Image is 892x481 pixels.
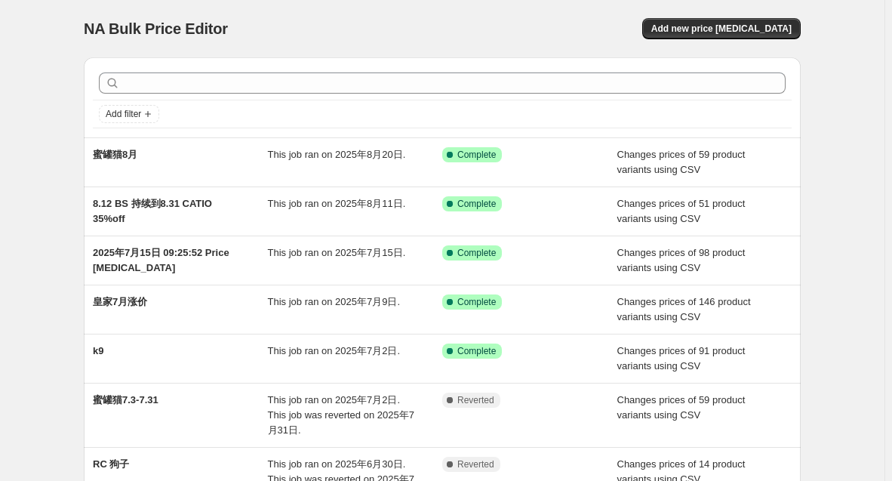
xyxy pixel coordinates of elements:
[642,18,801,39] button: Add new price [MEDICAL_DATA]
[93,149,137,160] span: 蜜罐猫8月
[457,247,496,259] span: Complete
[268,247,406,258] span: This job ran on 2025年7月15日.
[617,394,746,421] span: Changes prices of 59 product variants using CSV
[457,149,496,161] span: Complete
[617,198,746,224] span: Changes prices of 51 product variants using CSV
[651,23,792,35] span: Add new price [MEDICAL_DATA]
[106,108,141,120] span: Add filter
[93,345,103,356] span: k9
[268,149,406,160] span: This job ran on 2025年8月20日.
[268,394,414,436] span: This job ran on 2025年7月2日. This job was reverted on 2025年7月31日.
[93,394,158,405] span: 蜜罐猫7.3-7.31
[617,149,746,175] span: Changes prices of 59 product variants using CSV
[84,20,228,37] span: NA Bulk Price Editor
[457,458,494,470] span: Reverted
[617,247,746,273] span: Changes prices of 98 product variants using CSV
[93,247,229,273] span: 2025年7月15日 09:25:52 Price [MEDICAL_DATA]
[457,296,496,308] span: Complete
[93,198,212,224] span: 8.12 BS 持续到8.31 CATIO 35%off
[457,198,496,210] span: Complete
[457,345,496,357] span: Complete
[99,105,159,123] button: Add filter
[268,296,401,307] span: This job ran on 2025年7月9日.
[268,345,401,356] span: This job ran on 2025年7月2日.
[617,296,751,322] span: Changes prices of 146 product variants using CSV
[93,296,147,307] span: 皇家7月涨价
[457,394,494,406] span: Reverted
[93,458,129,470] span: RC 狗子
[268,198,406,209] span: This job ran on 2025年8月11日.
[617,345,746,372] span: Changes prices of 91 product variants using CSV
